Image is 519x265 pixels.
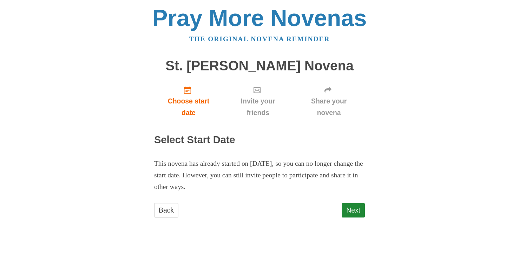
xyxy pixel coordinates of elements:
[152,5,367,31] a: Pray More Novenas
[293,80,365,122] a: Share your novena
[154,158,365,193] p: This novena has already started on [DATE], so you can no longer change the start date. However, y...
[154,203,178,217] a: Back
[154,58,365,74] h1: St. [PERSON_NAME] Novena
[300,95,358,119] span: Share your novena
[230,95,286,119] span: Invite your friends
[161,95,216,119] span: Choose start date
[342,203,365,217] a: Next
[189,35,330,43] a: The original novena reminder
[154,80,223,122] a: Choose start date
[223,80,293,122] a: Invite your friends
[154,134,365,146] h2: Select Start Date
